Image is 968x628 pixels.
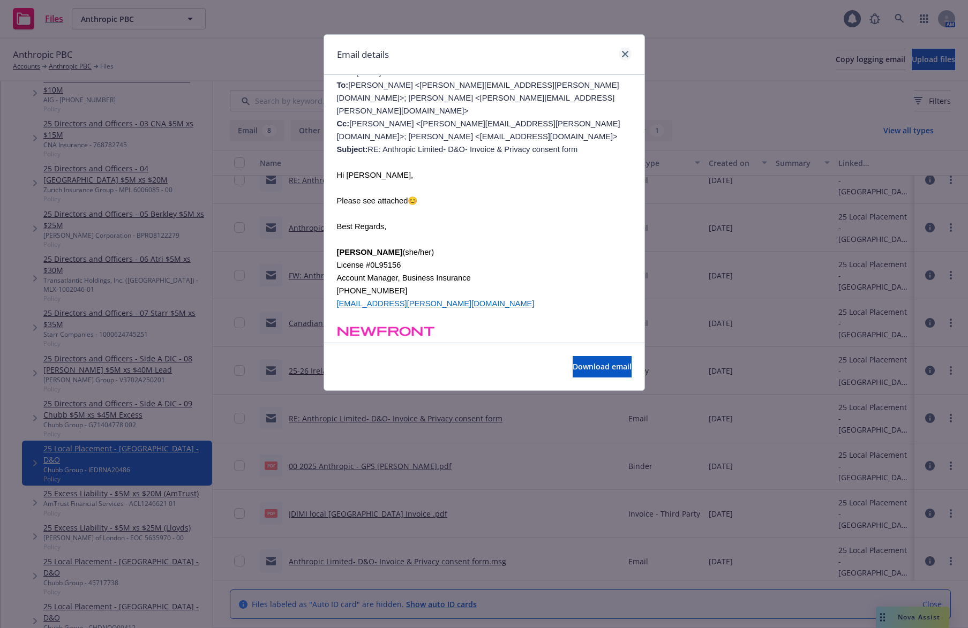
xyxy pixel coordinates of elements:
[573,356,632,377] button: Download email
[337,145,368,154] b: Subject:
[337,119,350,128] b: Cc:
[402,248,434,256] span: (she/her)
[573,361,632,372] span: Download email
[337,248,403,256] span: [PERSON_NAME]
[337,42,630,154] span: [PERSON_NAME] <[PERSON_NAME][EMAIL_ADDRESS][PERSON_NAME][DOMAIN_NAME]> [DATE] 4:40 PM [PERSON_NAM...
[337,274,471,282] span: Account Manager, Business Insurance
[337,286,408,295] span: [PHONE_NUMBER]
[337,261,401,269] span: License #0L95156
[337,323,436,340] img: 7rx10Wmlpmj-MOb9M-Mmwj9m3WchnwQcgi9UdByTUnctUJ1uHWefUNzAPbRP4PWtpX5yFRa1m2zwqx8Q0I3rl3Io5xW3rsVet...
[337,81,349,89] b: To:
[337,48,389,62] h1: Email details
[337,299,535,308] a: [EMAIL_ADDRESS][PERSON_NAME][DOMAIN_NAME]
[337,222,387,231] span: Best Regards,
[408,196,417,205] span: 😊
[619,48,632,60] a: close
[337,171,414,179] span: Hi [PERSON_NAME],
[337,196,408,205] span: Please see attached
